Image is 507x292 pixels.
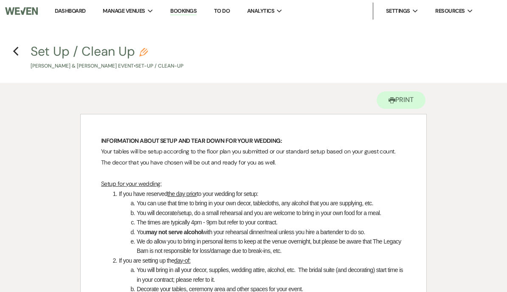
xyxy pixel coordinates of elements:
li: We do allow you to bring in personal items to keep at the venue overnight, but please be aware th... [110,237,406,256]
span: Manage Venues [103,7,145,15]
p: The decor that you have chosen will be out and ready for you as well. [101,157,406,168]
p: Your tables will be setup according to the floor plan you submitted or our standard setup based o... [101,146,406,157]
u: day-of: [174,257,190,264]
span: Resources [435,7,465,15]
p: [PERSON_NAME] & [PERSON_NAME] Event • Set-Up / Clean-Up [31,62,183,70]
li: You will bring in all your decor, supplies, wedding attire, alcohol, etc. The bridal suite (and d... [110,265,406,284]
li: If you are setting up the [110,256,406,265]
u: the day prior [167,190,197,197]
li: You will decorate/setup, do a small rehearsal and you are welcome to bring in your own food for a... [110,208,406,218]
span: I [101,137,102,145]
a: Bookings [170,7,197,15]
img: Weven Logo [5,2,38,20]
u: Setup for your wedding: [101,180,161,187]
span: Settings [386,7,410,15]
a: To Do [214,7,230,14]
strong: NFORMATION ABOUT SETUP AND TEAR DOWN FOR YOUR WEDDING: [102,137,282,145]
li: The times are typically 4pm - 9pm but refer to your contract. [110,218,406,227]
button: Print [377,91,425,109]
a: Dashboard [55,7,85,14]
li: You can use that time to bring in your own decor, tablecloths, any alcohol that you are supplying... [110,198,406,208]
li: If you have reserved to your wedding for setup: [110,189,406,198]
li: You with your rehearsal dinner/meal unless you hire a bartender to do so. [110,227,406,237]
button: Set Up / Clean Up[PERSON_NAME] & [PERSON_NAME] Event•Set-Up / Clean-Up [31,45,183,70]
span: Analytics [247,7,274,15]
strong: may not serve alcohol [146,229,203,235]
